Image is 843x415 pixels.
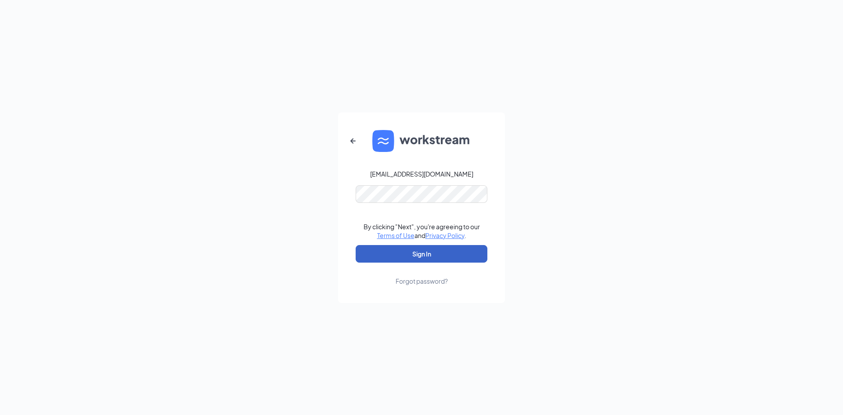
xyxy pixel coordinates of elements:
[396,263,448,285] a: Forgot password?
[396,277,448,285] div: Forgot password?
[425,231,465,239] a: Privacy Policy
[370,170,473,178] div: [EMAIL_ADDRESS][DOMAIN_NAME]
[356,245,487,263] button: Sign In
[342,130,364,152] button: ArrowLeftNew
[364,222,480,240] div: By clicking "Next", you're agreeing to our and .
[348,136,358,146] svg: ArrowLeftNew
[377,231,414,239] a: Terms of Use
[372,130,471,152] img: WS logo and Workstream text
